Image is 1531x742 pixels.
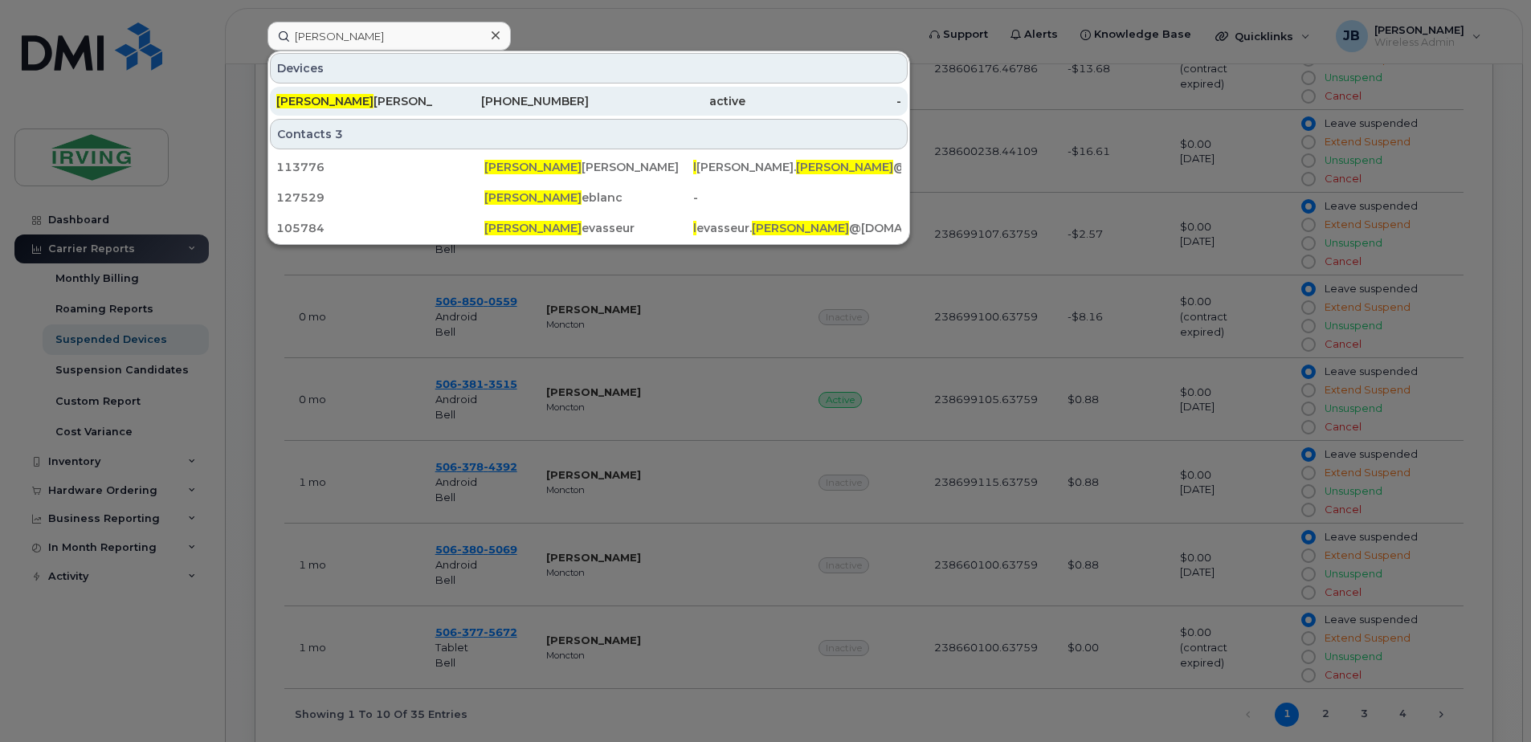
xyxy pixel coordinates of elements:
[270,214,908,243] a: 105784[PERSON_NAME]evasseurlevasseur.[PERSON_NAME]@[DOMAIN_NAME]
[276,159,484,175] div: 113776
[693,221,696,235] span: l
[484,190,692,206] div: eblanc
[484,220,692,236] div: evasseur
[693,190,901,206] div: -
[270,87,908,116] a: [PERSON_NAME][PERSON_NAME][PHONE_NUMBER]active-
[693,160,696,174] span: l
[267,22,511,51] input: Find something...
[270,119,908,149] div: Contacts
[589,93,745,109] div: active
[276,220,484,236] div: 105784
[693,159,901,175] div: [PERSON_NAME]. @[DOMAIN_NAME]
[484,160,582,174] span: [PERSON_NAME]
[270,53,908,84] div: Devices
[693,220,901,236] div: evasseur. @[DOMAIN_NAME]
[276,93,433,109] div: [PERSON_NAME]
[270,153,908,181] a: 113776[PERSON_NAME][PERSON_NAME]l[PERSON_NAME].[PERSON_NAME]@[DOMAIN_NAME]
[796,160,893,174] span: [PERSON_NAME]
[276,190,484,206] div: 127529
[752,221,849,235] span: [PERSON_NAME]
[270,183,908,212] a: 127529[PERSON_NAME]eblanc-
[335,126,343,142] span: 3
[484,190,582,205] span: [PERSON_NAME]
[484,221,582,235] span: [PERSON_NAME]
[276,94,374,108] span: [PERSON_NAME]
[484,159,692,175] div: [PERSON_NAME]
[433,93,590,109] div: [PHONE_NUMBER]
[745,93,902,109] div: -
